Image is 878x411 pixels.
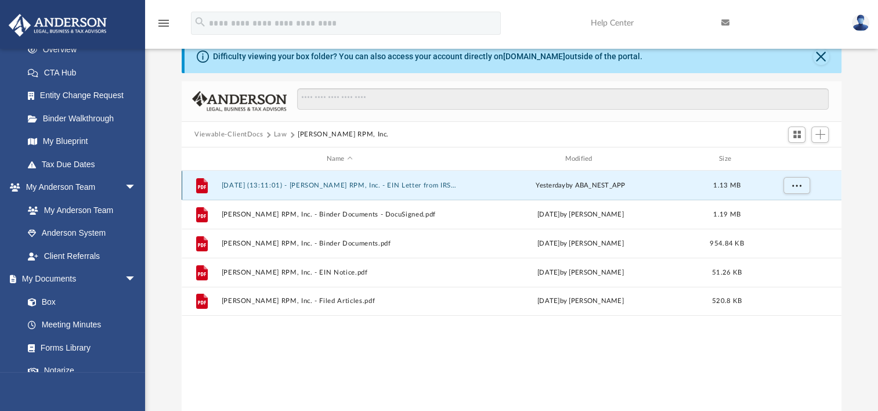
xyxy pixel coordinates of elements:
div: id [187,154,216,164]
button: Law [274,129,287,140]
button: [PERSON_NAME] RPM, Inc. - Binder Documents - DocuSigned.pdf [222,211,458,218]
a: Entity Change Request [16,84,154,107]
span: arrow_drop_down [125,268,148,291]
span: 520.8 KB [712,298,742,304]
a: Binder Walkthrough [16,107,154,130]
a: Forms Library [16,336,142,359]
div: Modified [463,154,699,164]
button: [PERSON_NAME] RPM, Inc. - EIN Notice.pdf [222,269,458,276]
span: yesterday [536,182,565,189]
div: Name [221,154,457,164]
a: My Documentsarrow_drop_down [8,268,148,291]
a: [DOMAIN_NAME] [503,52,565,61]
button: More options [783,177,810,194]
div: [DATE] by [PERSON_NAME] [463,296,699,307]
button: [PERSON_NAME] RPM, Inc. - Binder Documents.pdf [222,240,458,247]
span: arrow_drop_down [125,176,148,200]
button: Close [813,49,829,65]
i: menu [157,16,171,30]
a: Anderson System [16,222,148,245]
span: 954.84 KB [710,240,743,247]
button: Viewable-ClientDocs [194,129,263,140]
div: Size [704,154,750,164]
div: [DATE] by [PERSON_NAME] [463,210,699,220]
span: 51.26 KB [712,269,742,276]
div: [DATE] by [PERSON_NAME] [463,268,699,278]
a: Tax Due Dates [16,153,154,176]
a: My Anderson Teamarrow_drop_down [8,176,148,199]
img: User Pic [852,15,869,31]
button: [PERSON_NAME] RPM, Inc. - Filed Articles.pdf [222,297,458,305]
a: Box [16,290,142,313]
a: Meeting Minutes [16,313,148,337]
button: [DATE] (13:11:01) - [PERSON_NAME] RPM, Inc. - EIN Letter from IRS.pdf [222,182,458,189]
button: [PERSON_NAME] RPM, Inc. [298,129,389,140]
input: Search files and folders [297,88,829,110]
span: 1.13 MB [713,182,740,189]
i: search [194,16,207,28]
img: Anderson Advisors Platinum Portal [5,14,110,37]
span: 1.19 MB [713,211,740,218]
div: Difficulty viewing your box folder? You can also access your account directly on outside of the p... [213,51,642,63]
div: [DATE] by [PERSON_NAME] [463,239,699,249]
a: My Anderson Team [16,199,142,222]
div: by ABA_NEST_APP [463,181,699,191]
a: Notarize [16,359,148,383]
a: menu [157,22,171,30]
a: Client Referrals [16,244,148,268]
button: Switch to Grid View [788,127,805,143]
a: CTA Hub [16,61,154,84]
a: Overview [16,38,154,62]
div: grid [182,171,841,411]
a: My Blueprint [16,130,148,153]
button: Add [811,127,829,143]
div: id [755,154,836,164]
